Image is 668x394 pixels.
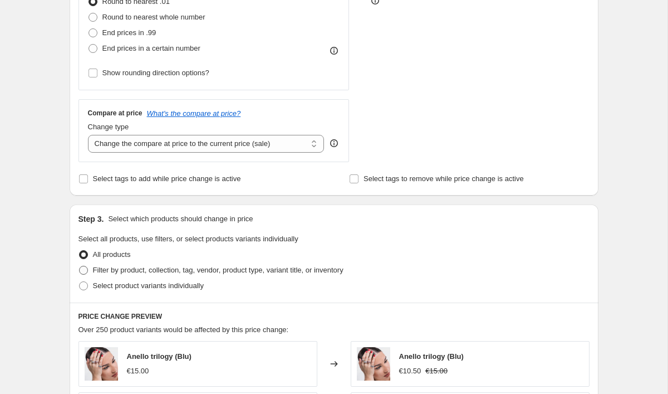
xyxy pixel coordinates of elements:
span: Anello trilogy (Blu) [127,352,191,361]
span: Round to nearest whole number [102,13,205,21]
div: help [328,138,340,149]
span: Select tags to add while price change is active [93,174,241,183]
span: End prices in a certain number [102,44,200,52]
h2: Step 3. [78,213,104,225]
p: Select which products should change in price [108,213,253,225]
span: Change type [88,123,129,131]
span: Select product variants individually [93,281,204,290]
span: Select tags to remove while price change is active [364,174,524,183]
img: 8c3df36d-1b73-4338-93e7-b9b708e0ced2_80x.jpg [85,347,118,381]
div: €10.50 [399,366,421,377]
img: 8c3df36d-1b73-4338-93e7-b9b708e0ced2_80x.jpg [357,347,390,381]
span: End prices in .99 [102,28,156,37]
h3: Compare at price [88,109,143,118]
strike: €15.00 [425,366,448,377]
span: Select all products, use filters, or select products variants individually [78,235,298,243]
span: Filter by product, collection, tag, vendor, product type, variant title, or inventory [93,266,343,274]
span: Over 250 product variants would be affected by this price change: [78,325,289,334]
button: What's the compare at price? [147,109,241,118]
span: Anello trilogy (Blu) [399,352,464,361]
span: Show rounding direction options? [102,69,209,77]
span: All products [93,250,131,259]
div: €15.00 [127,366,149,377]
h6: PRICE CHANGE PREVIEW [78,312,590,321]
